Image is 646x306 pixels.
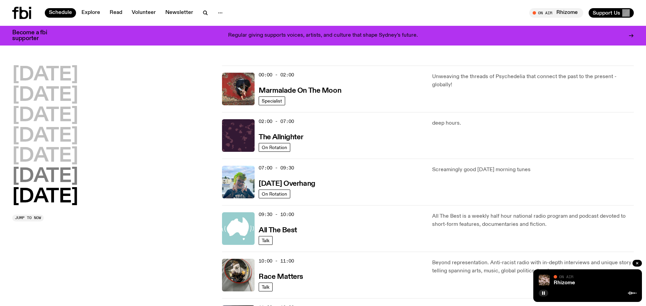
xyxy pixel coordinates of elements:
span: 10:00 - 11:00 [259,258,294,264]
p: Beyond representation. Anti-racist radio with in-depth interviews and unique story telling spanni... [432,259,634,275]
span: Specialist [262,98,282,103]
h3: [DATE] Overhang [259,180,315,187]
a: Talk [259,236,273,245]
span: On Rotation [262,145,287,150]
span: 07:00 - 09:30 [259,165,294,171]
a: Explore [77,8,104,18]
span: 09:30 - 10:00 [259,211,294,218]
img: A photo of the Race Matters team taken in a rear view or "blindside" mirror. A bunch of people of... [222,259,255,291]
a: Marmalade On The Moon [259,86,341,94]
span: Support Us [593,10,620,16]
span: 00:00 - 02:00 [259,72,294,78]
p: Regular giving supports voices, artists, and culture that shape Sydney’s future. [228,33,418,39]
a: The Allnighter [259,132,303,141]
a: Volunteer [128,8,160,18]
span: Jump to now [15,216,41,220]
span: Talk [262,238,270,243]
span: Talk [262,284,270,289]
button: [DATE] [12,187,78,206]
h3: The Allnighter [259,134,303,141]
button: [DATE] [12,147,78,166]
a: [DATE] Overhang [259,179,315,187]
button: [DATE] [12,106,78,125]
h3: All The Best [259,227,297,234]
a: Schedule [45,8,76,18]
p: deep hours. [432,119,634,127]
a: Specialist [259,96,285,105]
p: Screamingly good [DATE] morning tunes [432,166,634,174]
p: Unweaving the threads of Psychedelia that connect the past to the present - globally! [432,73,634,89]
button: [DATE] [12,86,78,105]
a: Newsletter [161,8,197,18]
a: Rhizome [554,280,575,286]
span: 02:00 - 07:00 [259,118,294,125]
span: On Air [559,274,573,279]
a: On Rotation [259,190,290,198]
span: On Rotation [262,191,287,196]
h3: Marmalade On The Moon [259,87,341,94]
button: [DATE] [12,167,78,186]
p: All The Best is a weekly half hour national radio program and podcast devoted to short-form featu... [432,212,634,229]
button: [DATE] [12,66,78,85]
a: Talk [259,283,273,291]
img: A close up picture of a bunch of ginger roots. Yellow squiggles with arrows, hearts and dots are ... [539,275,550,286]
a: Read [106,8,126,18]
h3: Become a fbi supporter [12,30,56,41]
img: Tommy - Persian Rug [222,73,255,105]
a: On Rotation [259,143,290,152]
button: Jump to now [12,215,44,221]
button: On AirRhizome [529,8,583,18]
a: All The Best [259,226,297,234]
button: [DATE] [12,127,78,146]
button: Support Us [589,8,634,18]
h3: Race Matters [259,273,303,281]
a: Race Matters [259,272,303,281]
